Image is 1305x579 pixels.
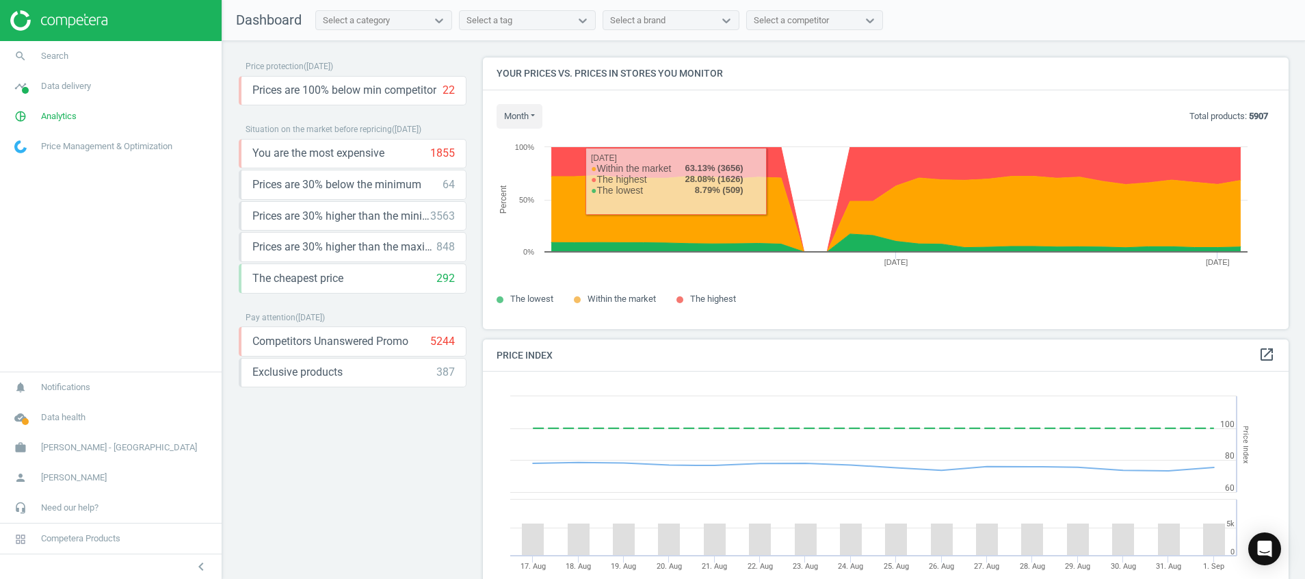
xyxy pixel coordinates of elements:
tspan: 1. Sep [1203,562,1224,571]
span: Competera Products [41,532,120,545]
a: open_in_new [1258,346,1275,364]
div: Open Intercom Messenger [1248,532,1281,565]
tspan: 19. Aug [611,562,636,571]
tspan: 24. Aug [838,562,863,571]
div: 1855 [430,146,455,161]
i: chevron_left [193,558,209,575]
tspan: 26. Aug [929,562,954,571]
span: Dashboard [236,12,302,28]
span: Prices are 100% below min competitor [252,83,436,98]
tspan: Percent [499,185,508,214]
span: Data health [41,411,85,424]
tspan: [DATE] [884,258,908,266]
button: month [497,104,542,129]
span: Situation on the market before repricing [246,125,392,134]
tspan: 27. Aug [974,562,999,571]
text: 100% [515,143,534,151]
tspan: Price Index [1241,426,1250,463]
div: Select a tag [466,14,512,27]
text: 0% [523,248,534,256]
tspan: 21. Aug [702,562,727,571]
span: ( [DATE] ) [392,125,421,134]
i: person [8,465,34,491]
b: 5907 [1249,111,1268,121]
span: The cheapest price [252,271,343,286]
tspan: 22. Aug [748,562,773,571]
div: Select a competitor [754,14,829,27]
tspan: 30. Aug [1111,562,1136,571]
div: 387 [436,365,455,380]
h4: Your prices vs. prices in stores you monitor [483,57,1289,90]
span: Price protection [246,62,304,71]
div: 3563 [430,209,455,224]
tspan: [DATE] [1206,258,1230,266]
span: ( [DATE] ) [304,62,333,71]
div: 5244 [430,334,455,349]
div: 64 [443,177,455,192]
div: 848 [436,240,455,255]
p: Total products: [1189,110,1268,123]
text: 80 [1225,451,1235,461]
img: wGWNvw8QSZomAAAAABJRU5ErkJggg== [14,140,27,153]
i: notifications [8,374,34,400]
i: search [8,43,34,69]
text: 100 [1220,420,1235,429]
span: You are the most expensive [252,146,384,161]
text: 5k [1226,519,1235,528]
span: Prices are 30% below the minimum [252,177,421,192]
span: [PERSON_NAME] [41,472,107,484]
span: Exclusive products [252,365,343,380]
tspan: 23. Aug [793,562,818,571]
span: Prices are 30% higher than the minimum [252,209,430,224]
i: open_in_new [1258,346,1275,363]
span: Notifications [41,381,90,394]
div: Select a category [323,14,390,27]
span: Need our help? [41,502,98,514]
span: Data delivery [41,80,91,92]
span: Prices are 30% higher than the maximal [252,240,436,255]
text: 0 [1230,548,1235,556]
text: 60 [1225,483,1235,493]
span: ( [DATE] ) [295,313,325,322]
span: The highest [690,294,736,304]
span: Pay attention [246,313,295,322]
i: headset_mic [8,495,34,521]
span: Within the market [588,294,656,304]
i: timeline [8,73,34,99]
span: Price Management & Optimization [41,140,172,153]
tspan: 25. Aug [884,562,909,571]
text: 50% [519,196,534,204]
span: [PERSON_NAME] - [GEOGRAPHIC_DATA] [41,441,197,454]
tspan: 28. Aug [1020,562,1045,571]
tspan: 20. Aug [657,562,682,571]
span: Analytics [41,110,77,123]
div: 22 [443,83,455,98]
button: chevron_left [184,558,218,576]
i: cloud_done [8,404,34,430]
h4: Price Index [483,339,1289,372]
i: work [8,435,34,461]
tspan: 18. Aug [566,562,591,571]
img: ajHJNr6hYgQAAAAASUVORK5CYII= [10,10,107,31]
tspan: 17. Aug [520,562,546,571]
div: Select a brand [610,14,665,27]
span: Competitors Unanswered Promo [252,334,408,349]
span: The lowest [510,294,553,304]
i: pie_chart_outlined [8,103,34,129]
span: Search [41,50,68,62]
tspan: 31. Aug [1156,562,1181,571]
div: 292 [436,271,455,286]
tspan: 29. Aug [1065,562,1090,571]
